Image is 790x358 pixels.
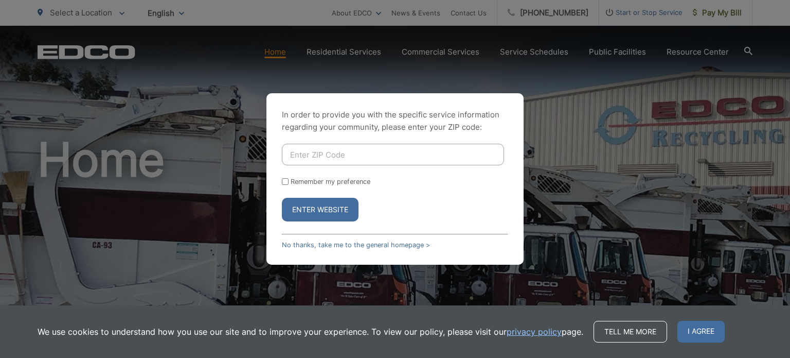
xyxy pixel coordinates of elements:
[507,326,562,338] a: privacy policy
[594,321,667,343] a: Tell me more
[282,198,358,221] button: Enter Website
[282,241,430,249] a: No thanks, take me to the general homepage >
[38,326,583,338] p: We use cookies to understand how you use our site and to improve your experience. To view our pol...
[291,178,370,185] label: Remember my preference
[282,144,504,165] input: Enter ZIP Code
[282,109,508,133] p: In order to provide you with the specific service information regarding your community, please en...
[677,321,725,343] span: I agree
